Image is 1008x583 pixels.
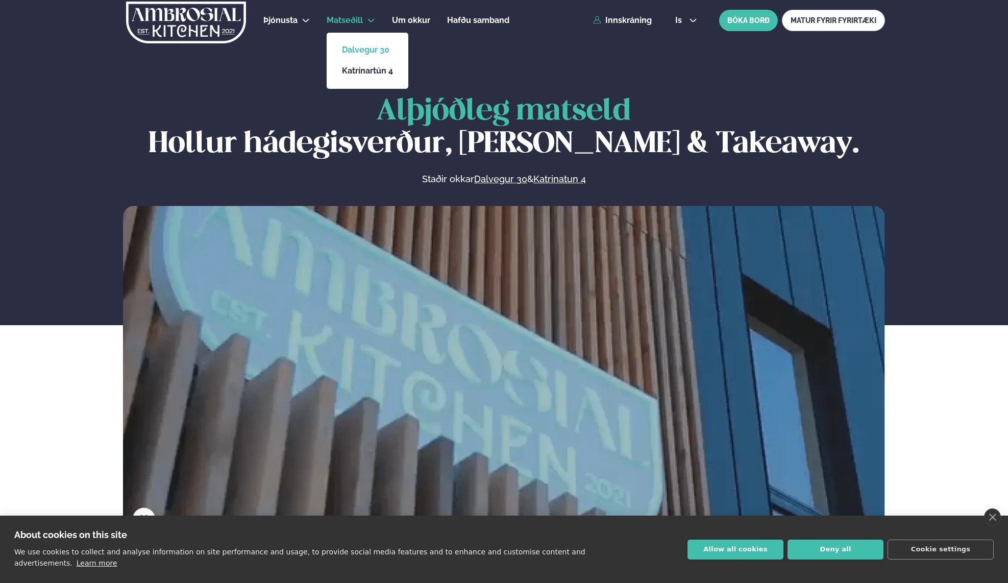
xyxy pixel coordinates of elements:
a: MATUR FYRIR FYRIRTÆKI [782,10,885,31]
button: BÓKA BORÐ [719,10,778,31]
span: is [675,16,685,25]
button: Cookie settings [888,540,994,560]
a: Um okkur [392,14,430,27]
a: Katrínartún 4 [342,67,393,75]
button: is [667,16,705,25]
h1: Hollur hádegisverður, [PERSON_NAME] & Takeaway. [123,95,885,161]
a: Innskráning [593,16,652,25]
button: Deny all [788,540,883,560]
button: Allow all cookies [687,540,783,560]
span: Matseðill [327,15,363,25]
strong: About cookies on this site [14,529,127,540]
a: Matseðill [327,14,363,27]
a: Þjónusta [263,14,298,27]
span: Um okkur [392,15,430,25]
img: logo [125,2,247,43]
a: close [984,508,1001,526]
a: Hafðu samband [447,14,509,27]
span: Alþjóðleg matseld [377,98,631,126]
a: Learn more [77,559,117,567]
a: Katrinatun 4 [533,173,586,185]
p: We use cookies to collect and analyse information on site performance and usage, to provide socia... [14,548,585,567]
span: Hafðu samband [447,15,509,25]
span: Þjónusta [263,15,298,25]
p: Staðir okkar & [311,173,697,185]
a: Dalvegur 30 [342,46,393,54]
a: Dalvegur 30 [474,173,527,185]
